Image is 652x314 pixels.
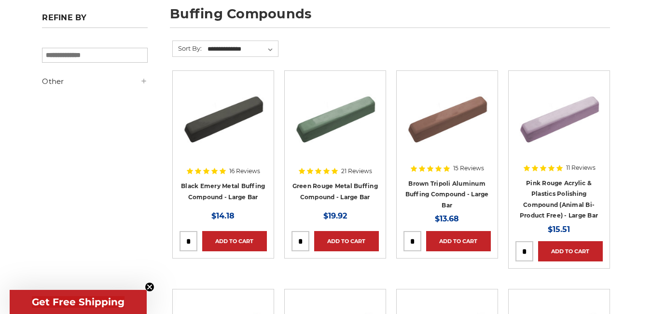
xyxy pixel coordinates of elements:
[403,78,491,192] a: Brown Tripoli Aluminum Buffing Compound
[291,78,379,155] img: Green Rouge Aluminum Buffing Compound
[206,42,278,56] select: Sort By:
[515,78,603,155] img: Pink Plastic Polishing Compound
[180,78,267,155] img: Black Stainless Steel Buffing Compound
[548,225,570,234] span: $15.51
[145,282,154,292] button: Close teaser
[403,78,491,155] img: Brown Tripoli Aluminum Buffing Compound
[405,180,489,209] a: Brown Tripoli Aluminum Buffing Compound - Large Bar
[10,290,147,314] div: Get Free ShippingClose teaser
[32,296,125,308] span: Get Free Shipping
[292,182,378,201] a: Green Rouge Metal Buffing Compound - Large Bar
[42,76,147,87] h5: Other
[515,78,603,192] a: Pink Plastic Polishing Compound
[291,78,379,192] a: Green Rouge Aluminum Buffing Compound
[202,231,267,251] a: Add to Cart
[173,41,202,55] label: Sort By:
[211,211,235,220] span: $14.18
[435,214,459,223] span: $13.68
[323,211,347,220] span: $19.92
[42,13,147,28] h5: Refine by
[426,231,491,251] a: Add to Cart
[180,78,267,192] a: Black Stainless Steel Buffing Compound
[170,7,610,28] h1: buffing compounds
[314,231,379,251] a: Add to Cart
[181,182,265,201] a: Black Emery Metal Buffing Compound - Large Bar
[538,241,603,261] a: Add to Cart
